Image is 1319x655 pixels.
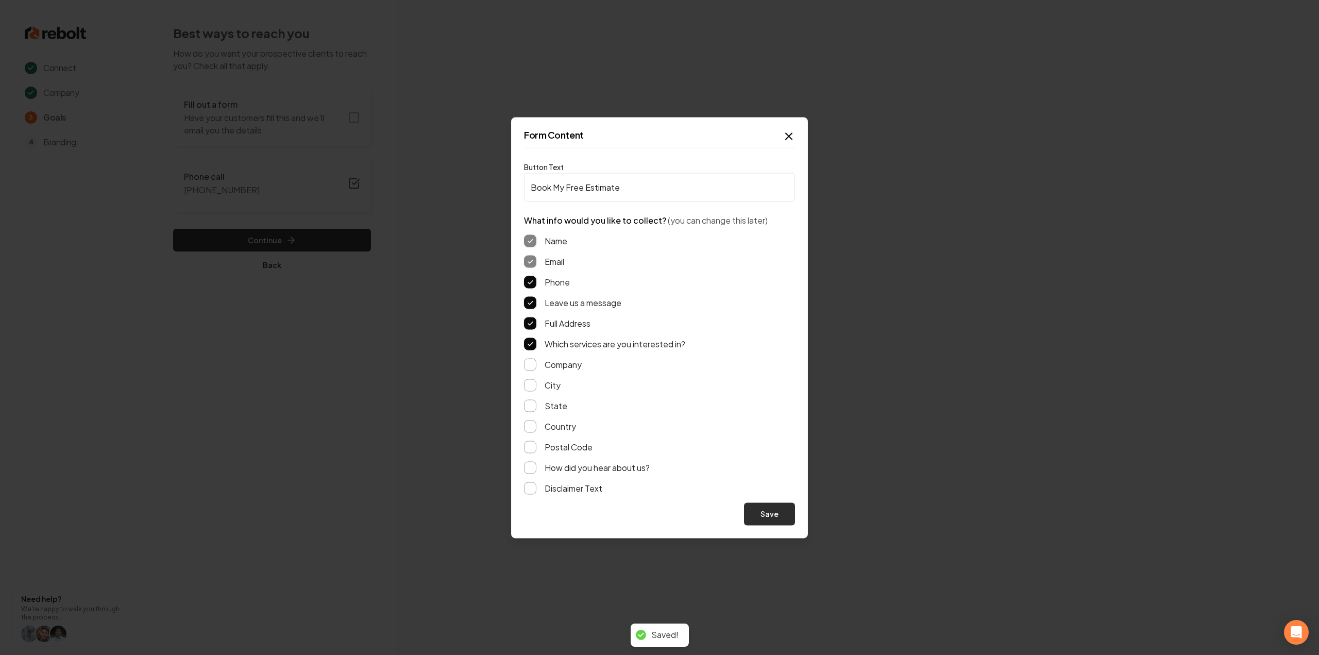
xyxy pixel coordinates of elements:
span: (you can change this later) [668,214,768,225]
p: What info would you like to collect? [524,214,795,226]
div: Saved! [651,630,679,641]
input: Button Text [524,173,795,201]
label: Postal Code [545,441,593,453]
label: How did you hear about us? [545,461,650,474]
label: State [545,399,567,412]
label: Full Address [545,317,590,329]
label: Name [545,234,567,247]
h2: Form Content [524,130,795,139]
button: Save [744,502,795,525]
label: Button Text [524,162,564,171]
label: Email [545,255,564,267]
label: City [545,379,561,391]
label: Leave us a message [545,296,621,309]
label: Company [545,358,582,371]
label: Country [545,420,576,432]
label: Disclaimer Text [545,482,602,494]
label: Which services are you interested in? [545,338,685,350]
label: Phone [545,276,570,288]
